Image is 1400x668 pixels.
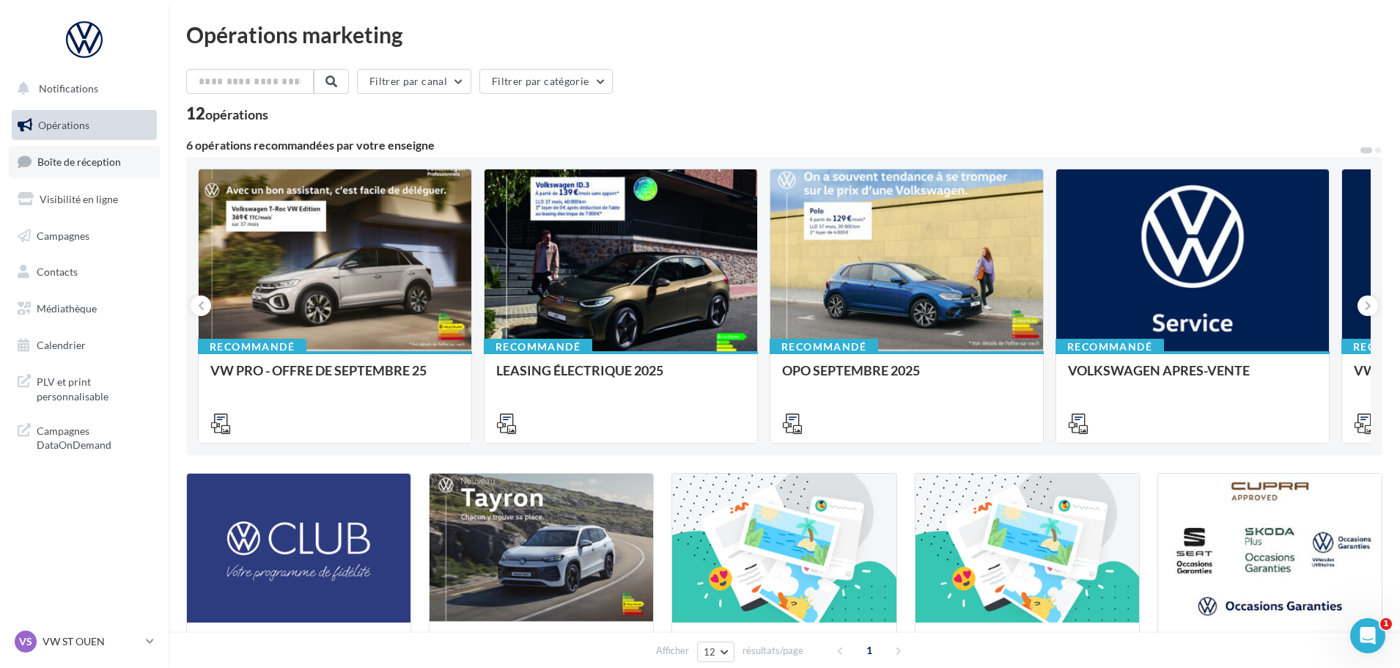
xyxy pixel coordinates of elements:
span: Notifications [39,82,98,95]
span: résultats/page [743,644,803,658]
div: LEASING ÉLECTRIQUE 2025 [496,363,745,392]
div: Recommandé [198,339,306,355]
a: Campagnes [9,221,160,252]
div: Opérations marketing [186,23,1382,45]
span: PLV et print personnalisable [37,372,151,403]
span: 12 [704,646,716,658]
p: VW ST OUEN [43,634,140,649]
div: VW PRO - OFFRE DE SEPTEMBRE 25 [210,363,460,392]
span: Visibilité en ligne [40,193,118,205]
span: Campagnes [37,229,89,241]
div: 6 opérations recommandées par votre enseigne [186,139,1359,151]
span: 1 [1380,618,1392,630]
a: Médiathèque [9,293,160,324]
span: Campagnes DataOnDemand [37,421,151,452]
span: Contacts [37,265,78,278]
div: VOLKSWAGEN APRES-VENTE [1068,363,1317,392]
span: Boîte de réception [37,155,121,168]
a: Campagnes DataOnDemand [9,415,160,458]
span: Opérations [38,119,89,131]
a: PLV et print personnalisable [9,366,160,409]
div: Recommandé [770,339,878,355]
a: Visibilité en ligne [9,184,160,215]
span: 1 [858,639,881,662]
a: VS VW ST OUEN [12,628,157,656]
div: Recommandé [1055,339,1164,355]
div: 12 [186,106,268,122]
span: Afficher [656,644,689,658]
span: VS [19,634,32,649]
a: Contacts [9,257,160,287]
div: Recommandé [484,339,592,355]
div: opérations [205,108,268,121]
button: Filtrer par canal [357,69,471,94]
span: Médiathèque [37,302,97,315]
a: Calendrier [9,330,160,361]
span: Calendrier [37,339,86,351]
button: Notifications [9,73,154,104]
a: Opérations [9,110,160,141]
iframe: Intercom live chat [1350,618,1385,653]
button: 12 [697,642,734,662]
a: Boîte de réception [9,146,160,177]
div: OPO SEPTEMBRE 2025 [782,363,1031,392]
button: Filtrer par catégorie [479,69,613,94]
